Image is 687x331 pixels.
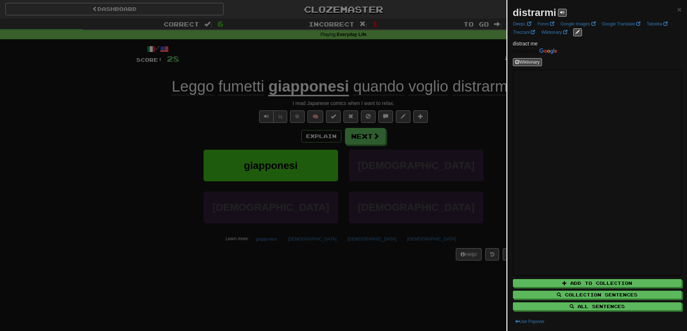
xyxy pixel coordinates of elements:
[677,5,682,13] span: ×
[513,58,542,66] button: Wiktionary
[677,5,682,13] button: Close
[573,28,582,36] button: edit links
[558,20,598,28] a: Google Images
[513,302,682,310] button: All Sentences
[511,28,538,36] a: Treccani
[513,41,538,47] span: distract me
[513,318,547,326] button: Use Popover
[513,279,682,287] button: Add to Collection
[600,20,643,28] a: Google Translate
[513,48,557,54] img: Color short
[535,20,557,28] a: Forvo
[513,7,557,18] strong: distrarmi
[644,20,670,28] a: Tatoeba
[513,291,682,299] button: Collection Sentences
[511,20,534,28] a: DeepL
[539,28,569,36] a: Wiktionary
